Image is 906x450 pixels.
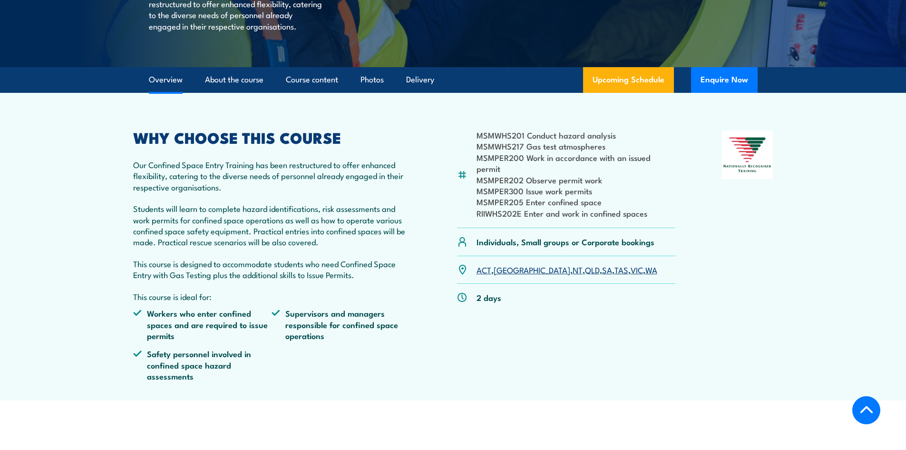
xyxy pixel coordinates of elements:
[631,264,643,275] a: VIC
[585,264,600,275] a: QLD
[477,236,654,247] p: Individuals, Small groups or Corporate bookings
[477,152,676,174] li: MSMPER200 Work in accordance with an issued permit
[149,67,183,92] a: Overview
[360,67,384,92] a: Photos
[477,196,676,207] li: MSMPER205 Enter confined space
[272,308,410,341] li: Supervisors and managers responsible for confined space operations
[722,130,773,179] img: Nationally Recognised Training logo.
[614,264,628,275] a: TAS
[477,185,676,196] li: MSMPER300 Issue work permits
[286,67,338,92] a: Course content
[477,292,501,303] p: 2 days
[133,291,411,302] p: This course is ideal for:
[477,264,491,275] a: ACT
[477,130,676,140] li: MSMWHS201 Conduct hazard analysis
[133,203,411,248] p: Students will learn to complete hazard identifications, risk assessments and work permits for con...
[477,174,676,185] li: MSMPER202 Observe permit work
[477,140,676,151] li: MSMWHS217 Gas test atmospheres
[583,67,674,93] a: Upcoming Schedule
[205,67,263,92] a: About the course
[691,67,758,93] button: Enquire Now
[133,159,411,192] p: Our Confined Space Entry Training has been restructured to offer enhanced flexibility, catering t...
[477,208,676,219] li: RIIWHS202E Enter and work in confined spaces
[133,308,272,341] li: Workers who enter confined spaces and are required to issue permits
[494,264,570,275] a: [GEOGRAPHIC_DATA]
[573,264,583,275] a: NT
[133,258,411,280] p: This course is designed to accommodate students who need Confined Space Entry with Gas Testing pl...
[133,348,272,381] li: Safety personnel involved in confined space hazard assessments
[133,130,411,144] h2: WHY CHOOSE THIS COURSE
[645,264,657,275] a: WA
[477,264,657,275] p: , , , , , , ,
[406,67,434,92] a: Delivery
[602,264,612,275] a: SA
